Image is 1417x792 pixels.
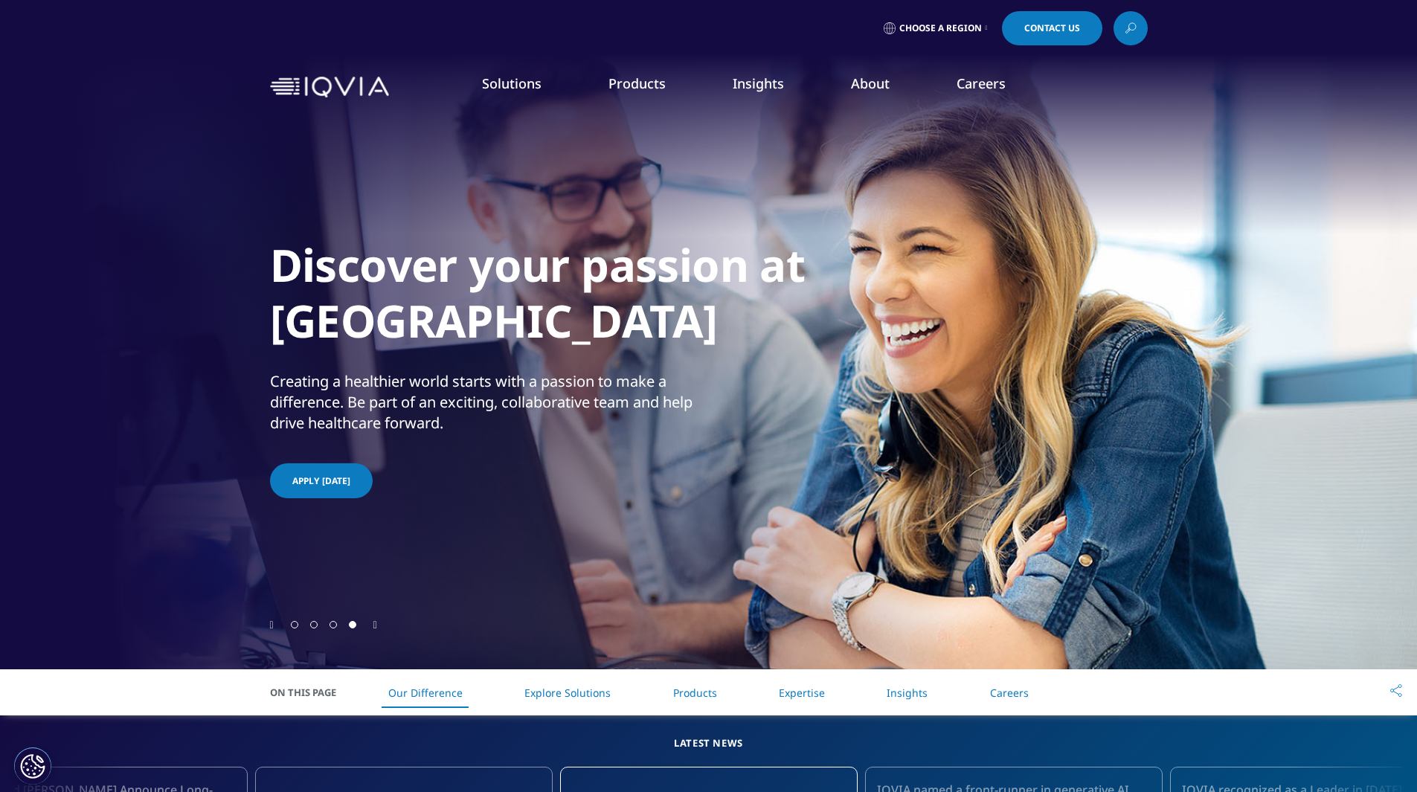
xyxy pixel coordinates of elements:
[733,74,784,92] a: Insights
[349,621,356,628] span: Go to slide 4
[15,734,1402,752] h5: Latest News
[524,686,611,700] a: Explore Solutions
[270,237,828,358] h1: Discover your passion at [GEOGRAPHIC_DATA]
[270,685,352,700] span: On This Page
[270,463,373,498] a: APPLY [DATE]
[270,112,1148,617] div: 4 / 4
[887,686,928,700] a: Insights
[1024,24,1080,33] span: Contact Us
[899,22,982,34] span: Choose a Region
[292,474,350,487] span: APPLY [DATE]
[482,74,542,92] a: Solutions
[270,77,389,98] img: IQVIA Healthcare Information Technology and Pharma Clinical Research Company
[330,621,337,628] span: Go to slide 3
[291,621,298,628] span: Go to slide 1
[957,74,1006,92] a: Careers
[270,371,705,434] div: Creating a healthier world starts with a passion to make a difference. Be part of an exciting, co...
[310,621,318,628] span: Go to slide 2
[388,686,463,700] a: Our Difference
[1002,11,1102,45] a: Contact Us
[990,686,1029,700] a: Careers
[608,74,666,92] a: Products
[673,686,717,700] a: Products
[851,74,890,92] a: About
[779,686,825,700] a: Expertise
[14,747,51,785] button: Cookies Settings
[270,617,274,631] div: Previous slide
[395,52,1148,122] nav: Primary
[373,617,377,631] div: Next slide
